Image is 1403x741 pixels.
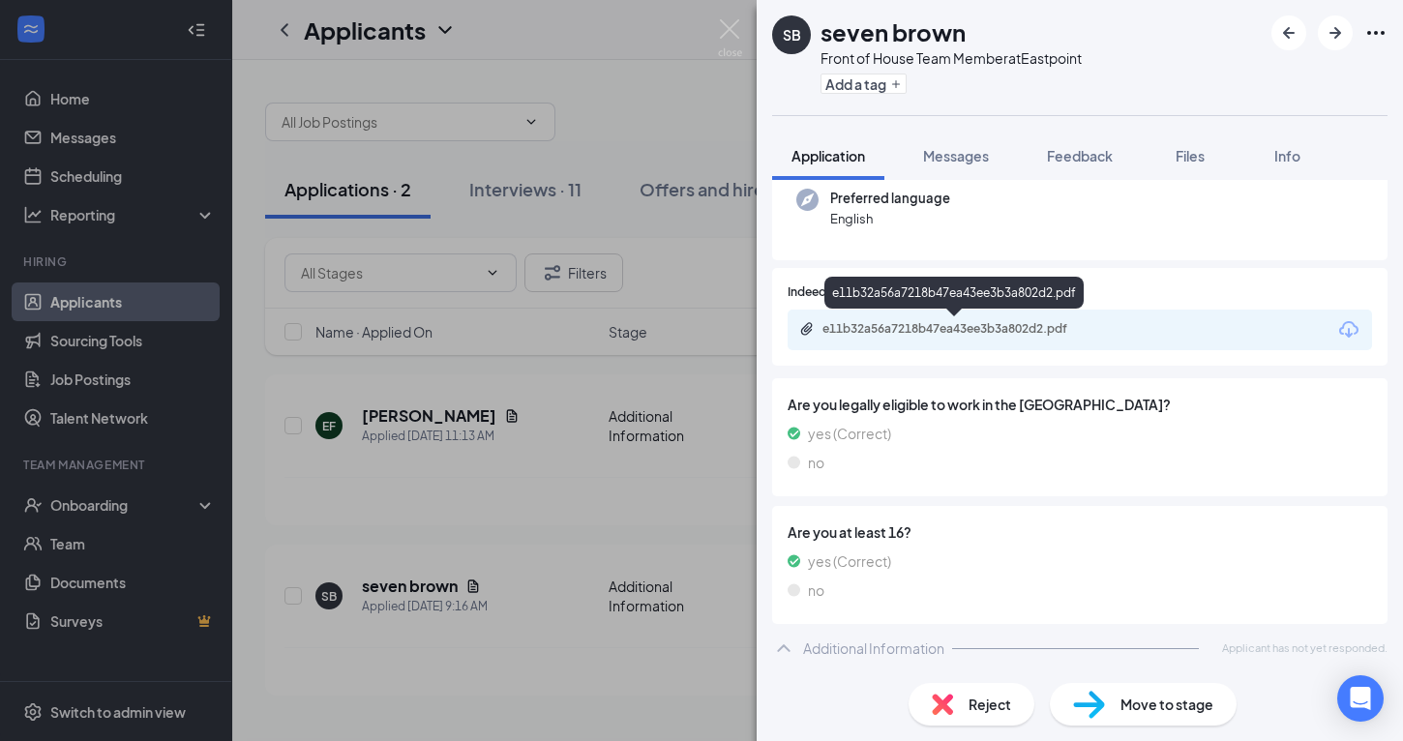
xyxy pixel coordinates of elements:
button: ArrowRight [1318,15,1353,50]
div: e11b32a56a7218b47ea43ee3b3a802d2.pdf [822,321,1093,337]
div: Open Intercom Messenger [1337,675,1384,722]
div: Additional Information [803,638,944,658]
div: Front of House Team Member at Eastpoint [821,48,1082,68]
svg: Paperclip [799,321,815,337]
span: Applicant has not yet responded. [1222,639,1388,656]
svg: Plus [890,78,902,90]
span: Move to stage [1120,694,1213,715]
span: Info [1274,147,1300,164]
span: Are you legally eligible to work in the [GEOGRAPHIC_DATA]? [788,394,1372,415]
span: Files [1176,147,1205,164]
span: yes (Correct) [808,550,891,572]
button: ArrowLeftNew [1271,15,1306,50]
span: no [808,579,824,601]
span: Feedback [1047,147,1113,164]
span: Application [791,147,865,164]
span: English [830,209,950,228]
span: Indeed Resume [788,283,873,302]
span: yes (Correct) [808,423,891,444]
span: Are you at least 16? [788,521,1372,543]
svg: Download [1337,318,1360,341]
div: SB [783,25,801,44]
div: e11b32a56a7218b47ea43ee3b3a802d2.pdf [824,277,1084,309]
span: Reject [969,694,1011,715]
span: Preferred language [830,189,950,208]
svg: Ellipses [1364,21,1388,44]
svg: ChevronUp [772,637,795,660]
svg: ArrowLeftNew [1277,21,1300,44]
button: PlusAdd a tag [821,74,907,94]
a: Paperclipe11b32a56a7218b47ea43ee3b3a802d2.pdf [799,321,1113,340]
svg: ArrowRight [1324,21,1347,44]
h1: seven brown [821,15,966,48]
span: Messages [923,147,989,164]
span: no [808,452,824,473]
